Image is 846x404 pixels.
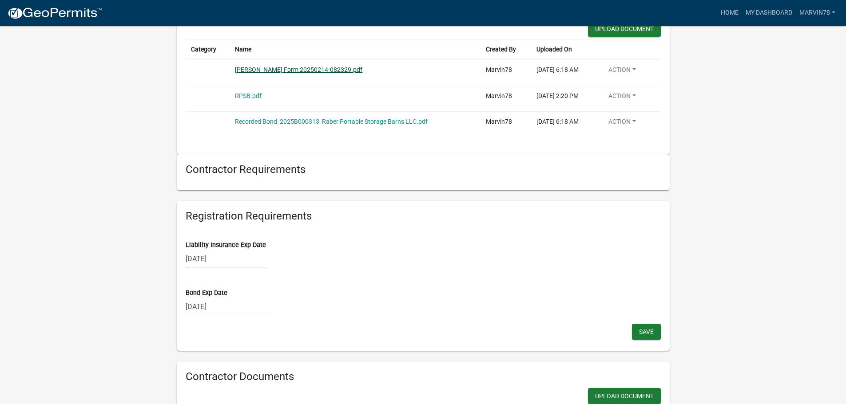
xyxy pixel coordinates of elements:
th: Name [230,39,481,60]
a: RPSB.pdf [235,92,262,99]
button: Action [601,91,643,104]
label: Liability Insurance Exp Date [186,242,266,248]
span: Save [639,328,654,335]
button: Upload Document [588,21,661,37]
a: Marvin78 [796,4,839,21]
a: My Dashboard [742,4,796,21]
a: [PERSON_NAME] Form 20250214-082329.pdf [235,66,362,73]
input: mm/dd/yyyy [186,298,267,316]
td: Marvin78 [481,60,531,86]
button: Upload Document [588,388,661,404]
th: Created By [481,39,531,60]
h6: Registration Requirements [186,210,661,223]
h6: Contractor Requirements [186,163,661,176]
th: Uploaded On [531,39,596,60]
a: Home [717,4,742,21]
input: mm/dd/yyyy [186,250,267,268]
wm-modal-confirm: New Document [588,21,661,39]
label: Bond Exp Date [186,290,227,296]
td: [DATE] 2:20 PM [531,86,596,112]
h6: Contractor Documents [186,370,661,383]
th: Category [186,39,230,60]
td: Marvin78 [481,112,531,137]
td: [DATE] 6:18 AM [531,112,596,137]
button: Save [632,324,661,340]
button: Action [601,117,643,130]
a: Recorded Bond_2025B000313_Raber Portable Storage Barns LLC.pdf [235,118,428,125]
td: Marvin78 [481,86,531,112]
button: Action [601,65,643,78]
td: [DATE] 6:18 AM [531,60,596,86]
